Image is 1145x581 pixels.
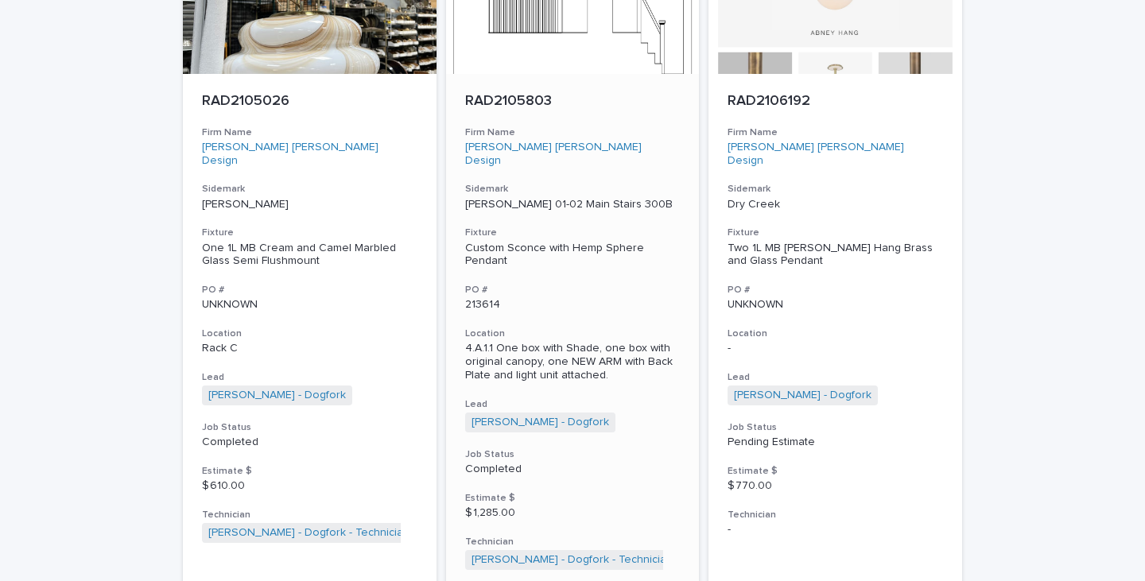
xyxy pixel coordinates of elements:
p: $ 1,285.00 [465,506,681,520]
p: Pending Estimate [728,436,943,449]
h3: Estimate $ [465,492,681,505]
h3: Firm Name [728,126,943,139]
h3: Technician [465,536,681,548]
p: $ 770.00 [728,479,943,493]
a: [PERSON_NAME] - Dogfork [734,389,871,402]
h3: Sidemark [465,183,681,196]
a: [PERSON_NAME] - Dogfork [472,416,609,429]
h3: PO # [465,284,681,296]
p: RAD2105026 [202,93,417,110]
a: [PERSON_NAME] - Dogfork - Technician [472,553,673,567]
p: [PERSON_NAME] [202,198,417,211]
a: [PERSON_NAME] [PERSON_NAME] Design [202,141,417,168]
p: UNKNOWN [728,298,943,312]
div: One 1L MB Cream and Camel Marbled Glass Semi Flushmount [202,242,417,269]
div: Custom Sconce with Hemp Sphere Pendant [465,242,681,269]
a: [PERSON_NAME] - Dogfork - Technician [208,526,409,540]
p: 213614 [465,298,681,312]
p: Rack C [202,342,417,355]
h3: Firm Name [202,126,417,139]
h3: Job Status [202,421,417,434]
h3: Lead [728,371,943,384]
p: Dry Creek [728,198,943,211]
h3: PO # [728,284,943,296]
h3: Fixture [465,227,681,239]
h3: Fixture [202,227,417,239]
h3: Estimate $ [728,465,943,478]
h3: Lead [465,398,681,411]
h3: Location [465,327,681,340]
a: [PERSON_NAME] [PERSON_NAME] Design [465,141,681,168]
p: UNKNOWN [202,298,417,312]
h3: Lead [202,371,417,384]
p: 4.A.1.1 One box with Shade, one box with original canopy, one NEW ARM with Back Plate and light u... [465,342,681,382]
p: Completed [465,463,681,476]
h3: Firm Name [465,126,681,139]
p: - [728,342,943,355]
div: Two 1L MB [PERSON_NAME] Hang Brass and Glass Pendant [728,242,943,269]
h3: Job Status [728,421,943,434]
h3: Estimate $ [202,465,417,478]
h3: Sidemark [202,183,417,196]
p: - [728,523,943,536]
a: [PERSON_NAME] - Dogfork [208,389,346,402]
h3: PO # [202,284,417,296]
h3: Technician [728,509,943,521]
h3: Location [202,327,417,340]
h3: Fixture [728,227,943,239]
p: RAD2106192 [728,93,943,110]
p: Completed [202,436,417,449]
h3: Job Status [465,448,681,461]
h3: Location [728,327,943,340]
p: [PERSON_NAME] 01-02 Main Stairs 300B [465,198,681,211]
a: [PERSON_NAME] [PERSON_NAME] Design [728,141,943,168]
h3: Technician [202,509,417,521]
p: $ 610.00 [202,479,417,493]
h3: Sidemark [728,183,943,196]
p: RAD2105803 [465,93,681,110]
